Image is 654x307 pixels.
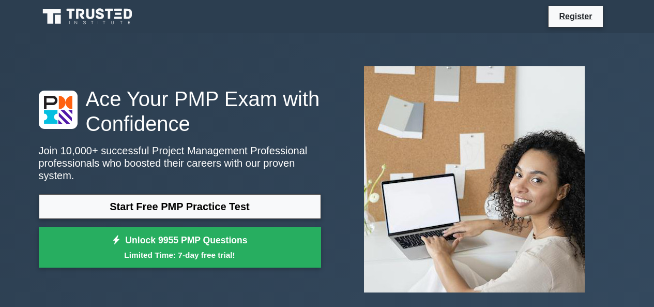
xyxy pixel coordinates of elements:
p: Join 10,000+ successful Project Management Professional professionals who boosted their careers w... [39,144,321,182]
small: Limited Time: 7-day free trial! [52,249,308,261]
h1: Ace Your PMP Exam with Confidence [39,86,321,136]
a: Start Free PMP Practice Test [39,194,321,219]
a: Unlock 9955 PMP QuestionsLimited Time: 7-day free trial! [39,227,321,268]
a: Register [553,10,598,23]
